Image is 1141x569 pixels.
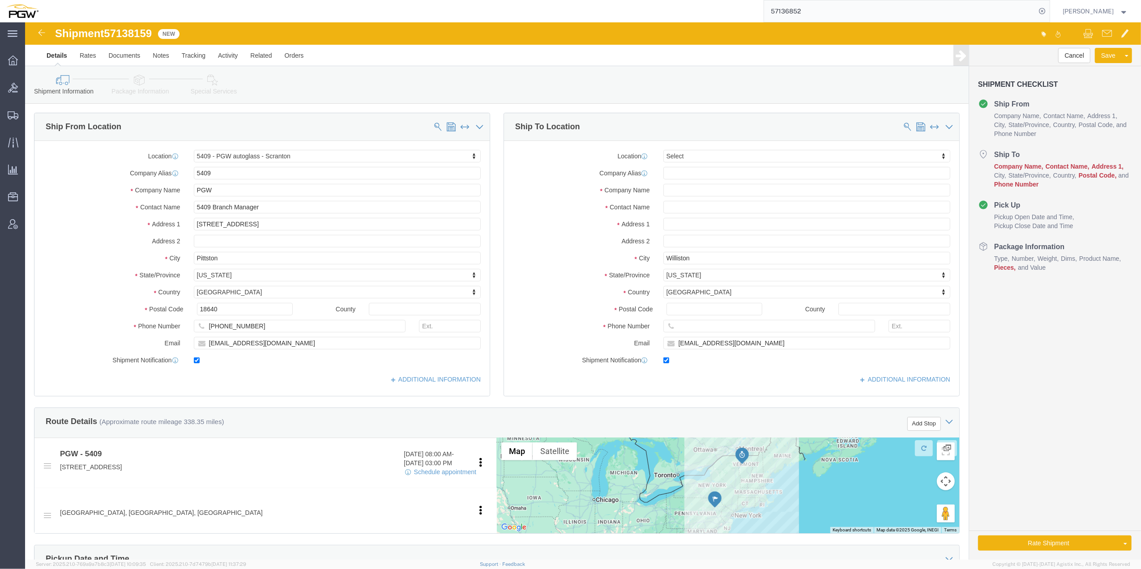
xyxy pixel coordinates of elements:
[6,4,38,18] img: logo
[764,0,1036,22] input: Search for shipment number, reference number
[992,561,1130,568] span: Copyright © [DATE]-[DATE] Agistix Inc., All Rights Reserved
[1063,6,1114,16] span: Ksenia Gushchina-Kerecz
[150,561,246,567] span: Client: 2025.21.0-7d7479b
[211,561,246,567] span: [DATE] 11:37:29
[36,561,146,567] span: Server: 2025.21.0-769a9a7b8c3
[1063,6,1129,17] button: [PERSON_NAME]
[502,561,525,567] a: Feedback
[480,561,502,567] a: Support
[110,561,146,567] span: [DATE] 10:09:35
[25,22,1141,560] iframe: FS Legacy Container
